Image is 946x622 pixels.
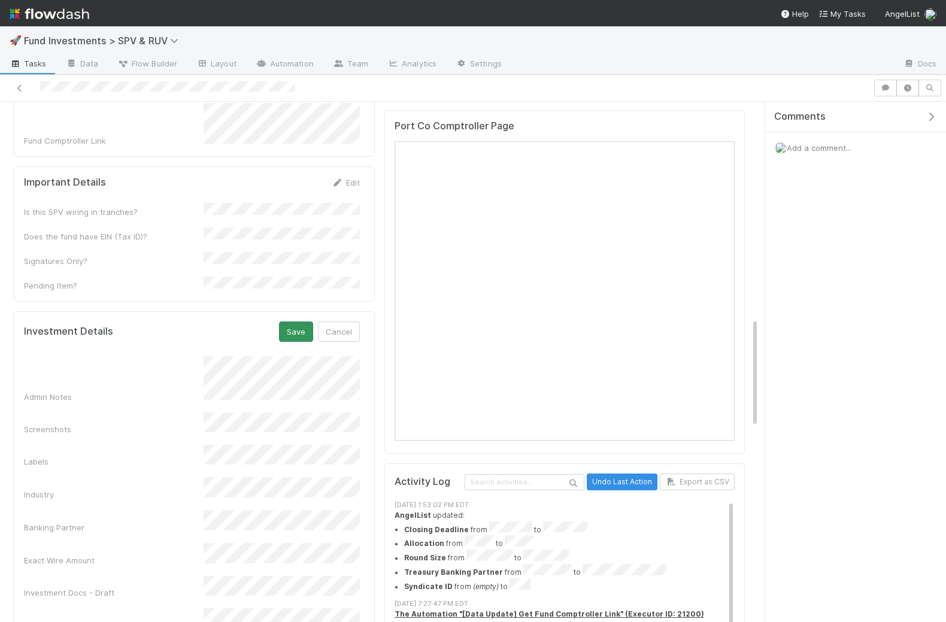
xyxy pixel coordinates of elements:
[24,326,113,338] h5: Investment Details
[395,500,735,510] div: [DATE] 1:53:02 PM EDT
[24,391,204,403] div: Admin Notes
[885,9,920,19] span: AngelList
[818,8,866,20] a: My Tasks
[24,135,204,147] div: Fund Comptroller Link
[24,230,204,242] div: Does the fund have EIN (Tax ID)?
[24,554,204,566] div: Exact Wire Amount
[404,554,446,563] strong: Round Size
[395,599,735,609] div: [DATE] 7:27:47 PM EDT
[404,521,735,536] li: from to
[774,111,826,123] span: Comments
[187,55,246,74] a: Layout
[395,120,514,132] h5: Port Co Comptroller Page
[395,511,431,520] strong: AngelList
[246,55,323,74] a: Automation
[24,423,204,435] div: Screenshots
[24,456,204,468] div: Labels
[473,582,499,591] em: (empty)
[924,8,936,20] img: avatar_2de93f86-b6c7-4495-bfe2-fb093354a53c.png
[24,521,204,533] div: Banking Partner
[818,9,866,19] span: My Tasks
[24,177,106,189] h5: Important Details
[10,35,22,45] span: 🚀
[108,55,187,74] a: Flow Builder
[404,525,469,534] strong: Closing Deadline
[10,4,89,24] img: logo-inverted-e16ddd16eac7371096b0.svg
[404,582,453,591] strong: Syndicate ID
[24,255,204,267] div: Signatures Only?
[395,609,704,618] a: The Automation "[Data Update] Get Fund Comptroller Link" (Executor ID: 21200)
[24,35,184,47] span: Fund Investments > SPV & RUV
[404,539,444,548] strong: Allocation
[787,143,851,153] span: Add a comment...
[56,55,108,74] a: Data
[404,578,735,593] li: from to
[10,57,47,69] span: Tasks
[378,55,446,74] a: Analytics
[894,55,946,74] a: Docs
[117,57,177,69] span: Flow Builder
[660,474,735,490] button: Export as CSV
[404,535,735,550] li: from to
[446,55,511,74] a: Settings
[24,489,204,500] div: Industry
[24,280,204,292] div: Pending Item?
[318,321,360,342] button: Cancel
[780,8,809,20] div: Help
[465,474,584,490] input: Search activities...
[404,550,735,564] li: from to
[279,321,313,342] button: Save
[395,476,463,488] h5: Activity Log
[24,206,204,218] div: Is this SPV wiring in tranches?
[24,587,204,599] div: Investment Docs - Draft
[323,55,378,74] a: Team
[775,142,787,154] img: avatar_2de93f86-b6c7-4495-bfe2-fb093354a53c.png
[404,564,735,578] li: from to
[395,510,735,593] div: updated:
[332,178,360,187] a: Edit
[587,474,657,490] button: Undo Last Action
[404,568,503,577] strong: Treasury Banking Partner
